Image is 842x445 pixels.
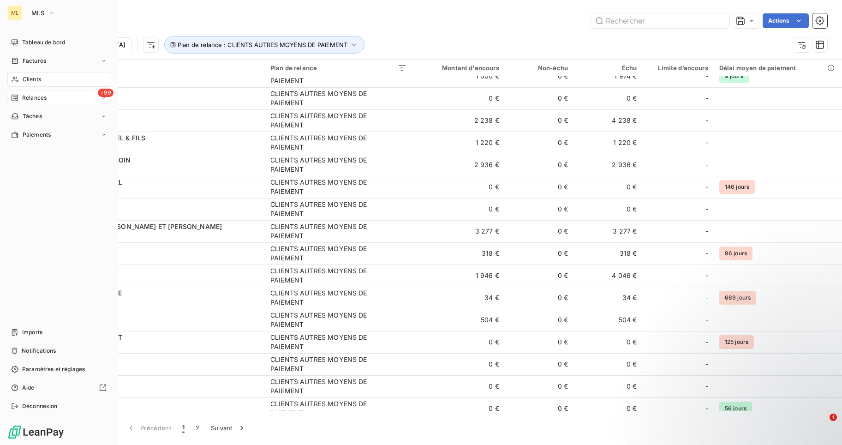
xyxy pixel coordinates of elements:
[190,418,205,438] button: 2
[573,109,642,132] td: 4 238 €
[64,187,259,196] span: CA26828000
[705,315,708,325] span: -
[573,375,642,397] td: 0 €
[7,6,22,20] div: ML
[270,266,386,285] div: CLIENTS AUTRES MOYENS DE PAIEMENT
[270,67,386,85] div: CLIENTS AUTRES MOYENS DE PAIEMENT
[64,76,259,85] span: CA25956000
[573,198,642,220] td: 0 €
[64,253,259,263] span: CA26002000
[573,309,642,331] td: 504 €
[270,111,386,130] div: CLIENTS AUTRES MOYENS DE PAIEMENT
[573,87,642,109] td: 0 €
[763,13,809,28] button: Actions
[705,227,708,236] span: -
[270,200,386,218] div: CLIENTS AUTRES MOYENS DE PAIEMENT
[177,418,190,438] button: 1
[182,423,185,433] span: 1
[270,64,407,72] div: Plan de relance
[64,165,259,174] span: CA26001000
[412,287,505,309] td: 34 €
[573,331,642,353] td: 0 €
[412,353,505,375] td: 0 €
[64,386,259,396] span: CA26056000
[505,198,573,220] td: 0 €
[64,364,259,373] span: CA26055000
[270,156,386,174] div: CLIENTS AUTRES MOYENS DE PAIEMENT
[23,57,46,65] span: Factures
[705,160,708,169] span: -
[811,414,833,436] iframe: Intercom live chat
[412,65,505,87] td: 1 000 €
[22,365,85,373] span: Paramètres et réglages
[412,87,505,109] td: 0 €
[705,249,708,258] span: -
[705,204,708,214] span: -
[705,271,708,280] span: -
[412,176,505,198] td: 0 €
[412,265,505,287] td: 1 946 €
[22,402,58,410] span: Déconnexion
[830,414,837,421] span: 1
[505,331,573,353] td: 0 €
[505,309,573,331] td: 0 €
[23,75,41,84] span: Clients
[270,178,386,196] div: CLIENTS AUTRES MOYENS DE PAIEMENT
[412,132,505,154] td: 1 220 €
[64,143,259,152] span: CA25730000
[505,287,573,309] td: 0 €
[719,180,755,194] span: 146 jours
[270,311,386,329] div: CLIENTS AUTRES MOYENS DE PAIEMENT
[270,333,386,351] div: CLIENTS AUTRES MOYENS DE PAIEMENT
[270,399,386,418] div: CLIENTS AUTRES MOYENS DE PAIEMENT
[505,87,573,109] td: 0 €
[719,335,754,349] span: 125 jours
[64,231,259,241] span: CA25922000
[705,337,708,347] span: -
[505,353,573,375] td: 0 €
[412,375,505,397] td: 0 €
[205,418,252,438] button: Suivant
[705,138,708,147] span: -
[64,409,259,418] span: CA26058000
[22,384,35,392] span: Aide
[22,94,47,102] span: Relances
[705,182,708,192] span: -
[64,98,259,108] span: CA26037000
[270,289,386,307] div: CLIENTS AUTRES MOYENS DE PAIEMENT
[505,154,573,176] td: 0 €
[121,418,177,438] button: Précédent
[23,112,42,120] span: Tâches
[573,176,642,198] td: 0 €
[573,65,642,87] td: 1 974 €
[573,265,642,287] td: 4 046 €
[64,342,259,351] span: CA25973000
[719,291,756,305] span: 669 jours
[412,109,505,132] td: 2 238 €
[270,244,386,263] div: CLIENTS AUTRES MOYENS DE PAIEMENT
[573,154,642,176] td: 2 936 €
[705,293,708,302] span: -
[505,242,573,265] td: 0 €
[648,64,708,72] div: Limite d’encours
[505,65,573,87] td: 0 €
[573,132,642,154] td: 1 220 €
[705,72,708,81] span: -
[505,132,573,154] td: 0 €
[505,176,573,198] td: 0 €
[505,265,573,287] td: 0 €
[412,331,505,353] td: 0 €
[705,94,708,103] span: -
[573,287,642,309] td: 34 €
[270,355,386,373] div: CLIENTS AUTRES MOYENS DE PAIEMENT
[505,375,573,397] td: 0 €
[719,64,836,72] div: Délai moyen de paiement
[573,397,642,420] td: 0 €
[64,276,259,285] span: CA25823000
[31,9,44,17] span: MLS
[418,64,499,72] div: Montant d'encours
[505,109,573,132] td: 0 €
[23,131,51,139] span: Paiements
[412,198,505,220] td: 0 €
[591,13,729,28] input: Rechercher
